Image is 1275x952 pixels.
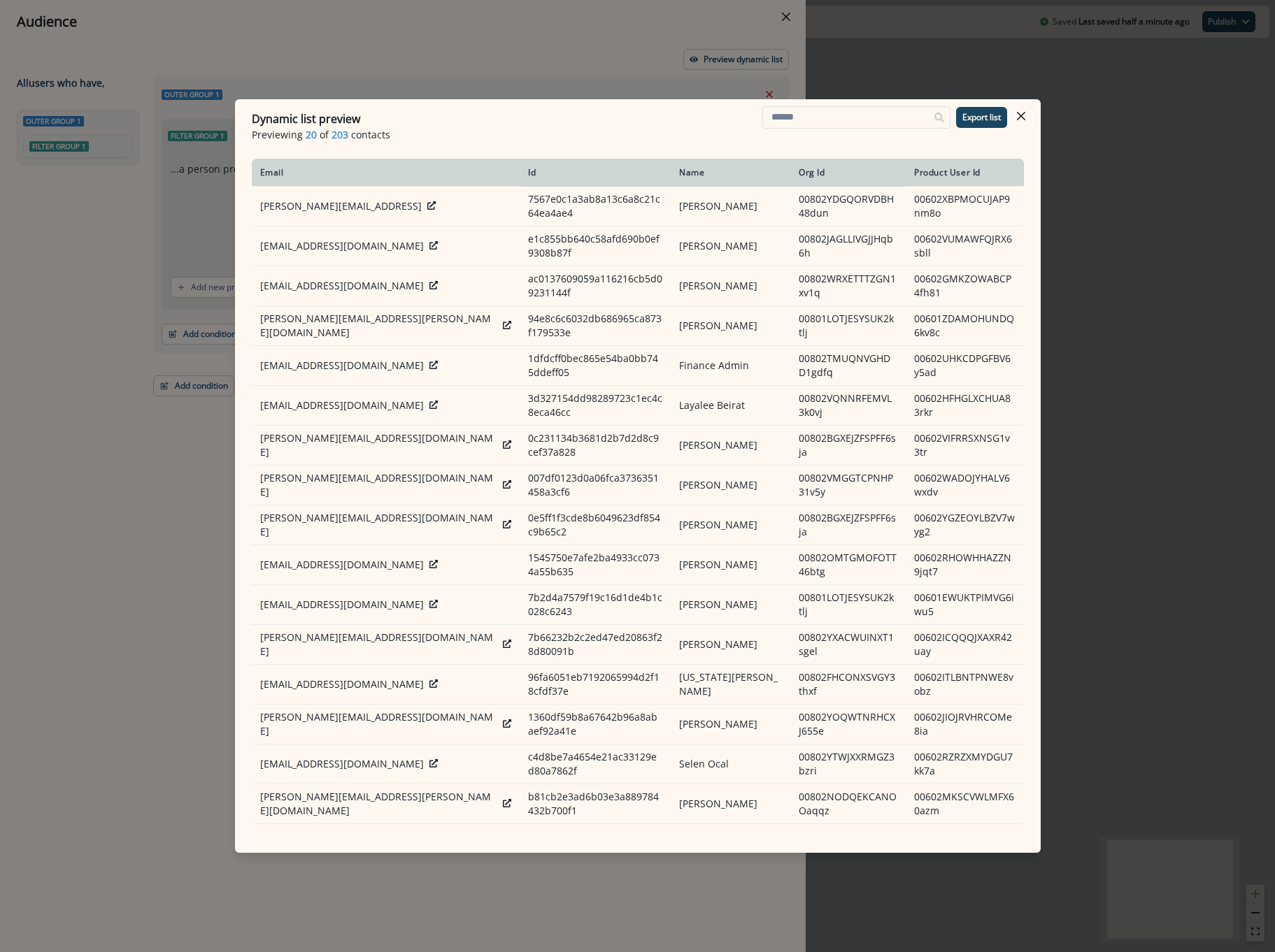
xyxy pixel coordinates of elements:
p: [PERSON_NAME][EMAIL_ADDRESS][PERSON_NAME][DOMAIN_NAME] [260,312,498,340]
div: Product User Id [914,167,1016,178]
td: 00802OMTGMOFOTT46btg [790,545,906,585]
td: [PERSON_NAME] [671,187,790,226]
span: 203 [332,127,348,142]
p: [EMAIL_ADDRESS][DOMAIN_NAME] [260,359,424,373]
td: [PERSON_NAME] [671,585,790,625]
td: 00802YXACWUINXT1sgel [790,625,906,665]
td: [PERSON_NAME] [671,426,790,466]
td: 00802BGXEJZFSPFF6sja [790,426,906,466]
td: 00602UHKCDPGFBV6y5ad [906,346,1024,386]
td: 00802TMUQNVGHDD1gdfq [790,346,906,386]
p: [EMAIL_ADDRESS][DOMAIN_NAME] [260,398,424,412]
td: 00802YTWJXXRMGZ3bzri [790,744,906,784]
td: 00602ITLBNTPNWE8vobz [906,665,1024,705]
td: 00602GMKZOWABCP4fh81 [906,266,1024,306]
td: [PERSON_NAME] [671,505,790,545]
td: 3d327154dd98289723c1ec4c8eca46cc [520,386,671,426]
p: [PERSON_NAME][EMAIL_ADDRESS][DOMAIN_NAME] [260,471,498,499]
td: 7567e0c1a3ab8a13c6a8c21c64ea4ae4 [520,187,671,226]
td: 00602WADOJYHALV6wxdv [906,466,1024,505]
td: 00602ICQQQJXAXR42uay [906,625,1024,665]
td: Finance Admin [671,346,790,386]
td: 1360df59b8a67642b96a8abaef92a41e [520,705,671,744]
td: 00602JIOJRVHRCOMe8ia [906,705,1024,744]
td: 7b66232b2c2ed47ed20863f28d80091b [520,625,671,665]
td: 00802FHCONXSVGY3thxf [790,665,906,705]
td: 00802WRXETTTZGN1xv1q [790,266,906,306]
td: c4d8be7a4654e21ac33129ed80a7862f [520,744,671,784]
p: Previewing of contacts [252,127,1024,142]
td: 00801LOTJESYSUK2ktlj [790,306,906,346]
td: Layalee Beirat [671,386,790,426]
td: Selen Ocal [671,744,790,784]
div: Name [679,167,782,178]
td: 1545750e7afe2ba4933cc0734a55b635 [520,545,671,585]
td: 00602VIFRRSXNSG1v3tr [906,426,1024,466]
td: 00602RZRZXMYDGU7kk7a [906,744,1024,784]
td: 00602VUMAWFQJRX6sbll [906,226,1024,266]
p: [EMAIL_ADDRESS][DOMAIN_NAME] [260,757,424,771]
td: 00802NODQEKCANOOaqqz [790,784,906,824]
td: 00602MKSCVWLMFX60azm [906,784,1024,824]
td: [PERSON_NAME] [671,466,790,505]
p: [PERSON_NAME][EMAIL_ADDRESS][DOMAIN_NAME] [260,511,498,539]
p: Export list [962,113,1001,122]
td: 00602XBPMOCUJAP9nm8o [906,187,1024,226]
td: 00802VMGGTCPNHP31v5y [790,466,906,505]
div: Id [528,167,662,178]
p: Dynamic list preview [252,110,360,127]
td: [PERSON_NAME] [671,226,790,266]
td: [US_STATE][PERSON_NAME] [671,665,790,705]
button: Export list [956,107,1007,128]
button: Close [1010,105,1032,127]
p: [PERSON_NAME][EMAIL_ADDRESS][PERSON_NAME][DOMAIN_NAME] [260,790,498,818]
p: [PERSON_NAME][EMAIL_ADDRESS][DOMAIN_NAME] [260,431,498,459]
td: 7b2d4a7579f19c16d1de4b1c028c6243 [520,585,671,625]
td: 00801LOTJESYSUK2ktlj [790,585,906,625]
p: [EMAIL_ADDRESS][DOMAIN_NAME] [260,239,424,253]
td: 1dfdcff0bec865e54ba0bb745ddeff05 [520,346,671,386]
p: [EMAIL_ADDRESS][DOMAIN_NAME] [260,279,424,293]
div: Email [260,167,512,178]
td: 00802VQNNRFEMVL3k0vj [790,386,906,426]
p: [EMAIL_ADDRESS][DOMAIN_NAME] [260,558,424,572]
td: 00601EWUKTPIMVG6iwu5 [906,585,1024,625]
td: 00602RHOWHHAZZN9jqt7 [906,545,1024,585]
td: 00802YDGQORVDBH48dun [790,187,906,226]
td: 007df0123d0a06fca3736351458a3cf6 [520,466,671,505]
td: ac0137609059a116216cb5d09231144f [520,266,671,306]
td: [PERSON_NAME] [671,266,790,306]
td: 00802YOQWTNRHCXJ655e [790,705,906,744]
td: 91562ed30964fde5741e291b1f350162 [520,824,671,864]
td: 0c231134b3681d2b7d2d8c9cef37a828 [520,426,671,466]
div: Org Id [799,167,897,178]
td: [PERSON_NAME] [671,306,790,346]
td: 94e8c6c6032db686965ca873f179533e [520,306,671,346]
td: 96fa6051eb7192065994d2f18cfdf37e [520,665,671,705]
span: 20 [306,127,317,142]
td: 00802AOSERDZZMD3lvhc [790,824,906,864]
td: 00602BBSZCBKRNP885dn [906,824,1024,864]
td: [PERSON_NAME] [671,705,790,744]
td: 00601ZDAMOHUNDQ6kv8c [906,306,1024,346]
td: [PERSON_NAME] [671,625,790,665]
td: 00602YGZEOYLBZV7wyg2 [906,505,1024,545]
p: [EMAIL_ADDRESS][DOMAIN_NAME] [260,677,424,691]
td: e1c855bb640c58afd690b0ef9308b87f [520,226,671,266]
p: [PERSON_NAME][EMAIL_ADDRESS][DOMAIN_NAME] [260,710,498,738]
td: [PERSON_NAME] [671,545,790,585]
p: [PERSON_NAME][EMAIL_ADDRESS][DOMAIN_NAME] [260,630,498,658]
td: 00602HFHGLXCHUA83rkr [906,386,1024,426]
p: [PERSON_NAME][EMAIL_ADDRESS] [260,199,422,213]
td: 0e5ff1f3cde8b6049623df854c9b65c2 [520,505,671,545]
td: b81cb2e3ad6b03e3a889784432b700f1 [520,784,671,824]
td: 00802JAGLLIVGJJHqb6h [790,226,906,266]
p: [EMAIL_ADDRESS][DOMAIN_NAME] [260,598,424,612]
td: 00802BGXEJZFSPFF6sja [790,505,906,545]
td: [PERSON_NAME] [671,824,790,864]
td: [PERSON_NAME] [671,784,790,824]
